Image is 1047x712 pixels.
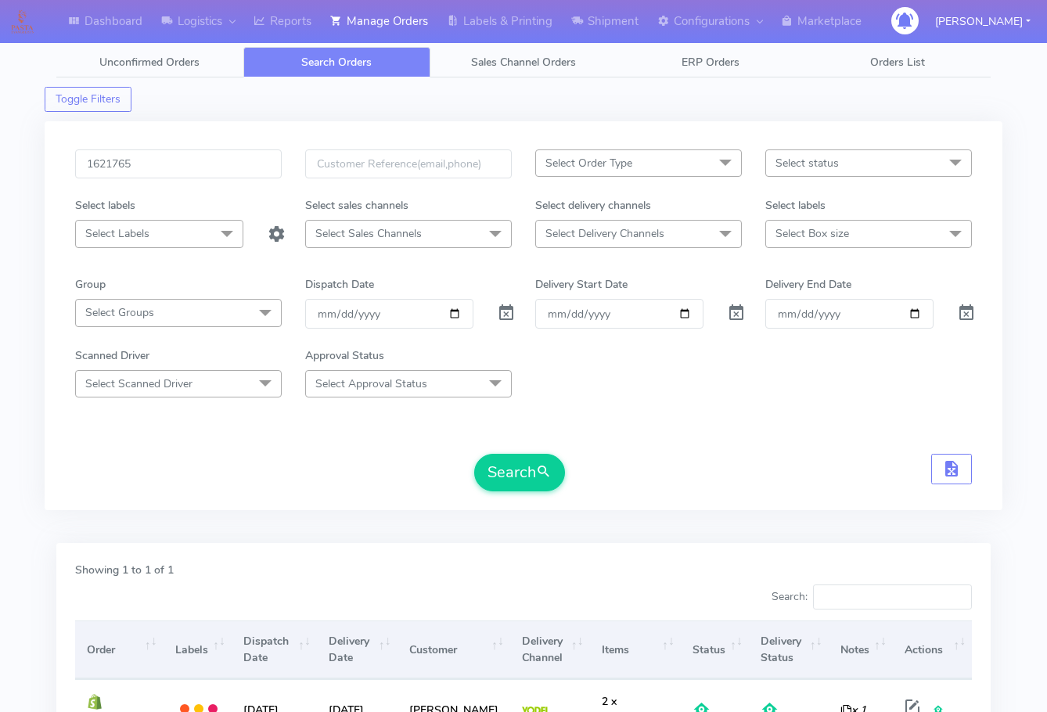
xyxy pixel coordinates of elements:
[305,149,512,178] input: Customer Reference(email,phone)
[397,620,509,679] th: Customer: activate to sort column ascending
[315,226,422,241] span: Select Sales Channels
[813,584,972,610] input: Search:
[535,276,628,293] label: Delivery Start Date
[99,55,200,70] span: Unconfirmed Orders
[305,276,374,293] label: Dispatch Date
[471,55,576,70] span: Sales Channel Orders
[75,347,149,364] label: Scanned Driver
[510,620,590,679] th: Delivery Channel: activate to sort column ascending
[305,197,408,214] label: Select sales channels
[305,347,384,364] label: Approval Status
[474,454,565,491] button: Search
[164,620,232,679] th: Labels: activate to sort column ascending
[87,694,103,710] img: shopify.png
[923,5,1042,38] button: [PERSON_NAME]
[317,620,398,679] th: Delivery Date: activate to sort column ascending
[535,197,651,214] label: Select delivery channels
[829,620,893,679] th: Notes: activate to sort column ascending
[75,620,164,679] th: Order: activate to sort column ascending
[893,620,972,679] th: Actions: activate to sort column ascending
[775,156,839,171] span: Select status
[85,226,149,241] span: Select Labels
[75,562,174,578] label: Showing 1 to 1 of 1
[301,55,372,70] span: Search Orders
[75,149,282,178] input: Order Id
[75,276,106,293] label: Group
[772,584,972,610] label: Search:
[545,226,664,241] span: Select Delivery Channels
[232,620,317,679] th: Dispatch Date: activate to sort column ascending
[85,376,192,391] span: Select Scanned Driver
[545,156,632,171] span: Select Order Type
[870,55,925,70] span: Orders List
[765,197,826,214] label: Select labels
[775,226,849,241] span: Select Box size
[749,620,829,679] th: Delivery Status: activate to sort column ascending
[85,305,154,320] span: Select Groups
[45,87,131,112] button: Toggle Filters
[315,376,427,391] span: Select Approval Status
[590,620,681,679] th: Items: activate to sort column ascending
[56,47,991,77] ul: Tabs
[765,276,851,293] label: Delivery End Date
[681,620,749,679] th: Status: activate to sort column ascending
[682,55,739,70] span: ERP Orders
[75,197,135,214] label: Select labels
